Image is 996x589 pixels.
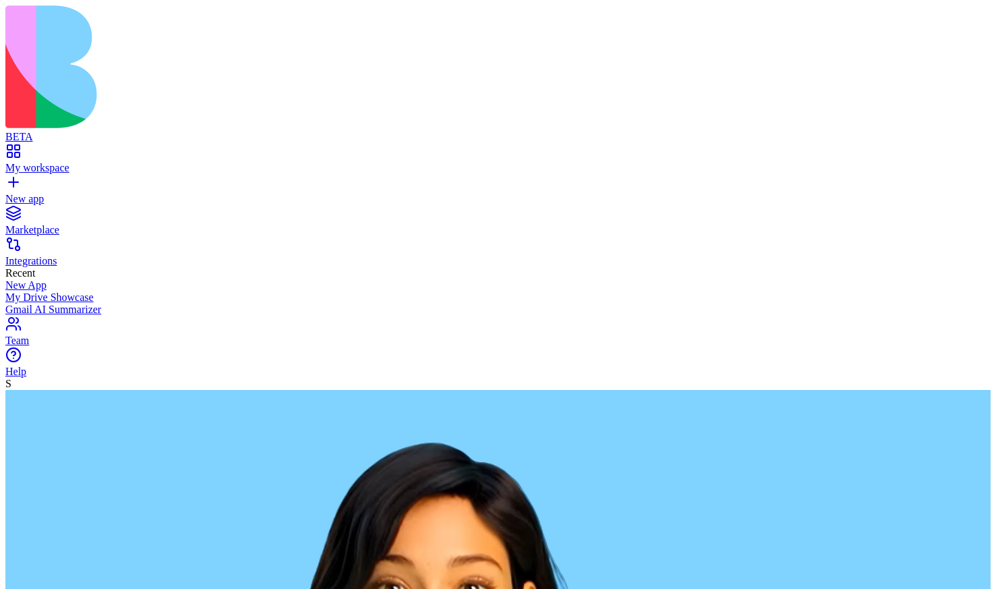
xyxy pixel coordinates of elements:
div: BETA [5,131,991,143]
a: New app [5,181,991,205]
div: Help [5,366,991,378]
div: My workspace [5,162,991,174]
a: Gmail AI Summarizer [5,304,991,316]
span: Recent [5,267,35,279]
a: Marketplace [5,212,991,236]
a: Team [5,322,991,347]
span: S [5,378,11,389]
a: BETA [5,119,991,143]
img: logo [5,5,548,128]
a: Integrations [5,243,991,267]
a: My workspace [5,150,991,174]
a: Help [5,354,991,378]
a: My Drive Showcase [5,291,991,304]
div: New app [5,193,991,205]
a: New App [5,279,991,291]
div: Marketplace [5,224,991,236]
div: Team [5,335,991,347]
div: Integrations [5,255,991,267]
